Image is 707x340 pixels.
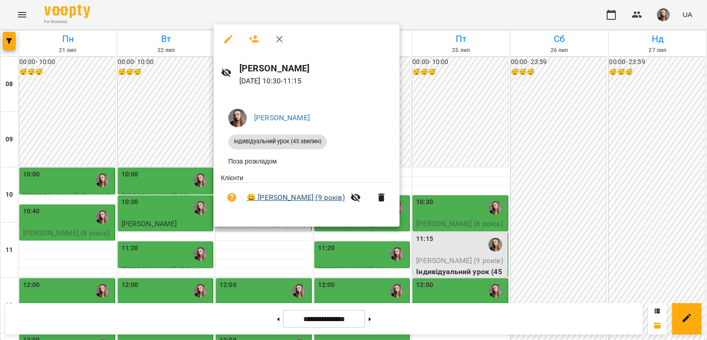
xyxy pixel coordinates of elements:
img: 6616469b542043e9b9ce361bc48015fd.jpeg [228,109,247,127]
ul: Клієнти [221,173,392,216]
p: [DATE] 10:30 - 11:15 [239,76,393,87]
button: Візит ще не сплачено. Додати оплату? [221,187,243,209]
span: Індивідуальний урок (45 хвилин) [228,137,327,146]
h6: [PERSON_NAME] [239,61,393,76]
a: [PERSON_NAME] [254,113,310,122]
li: Поза розкладом [221,153,392,170]
a: 😀 [PERSON_NAME] (9 років) [247,192,345,203]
